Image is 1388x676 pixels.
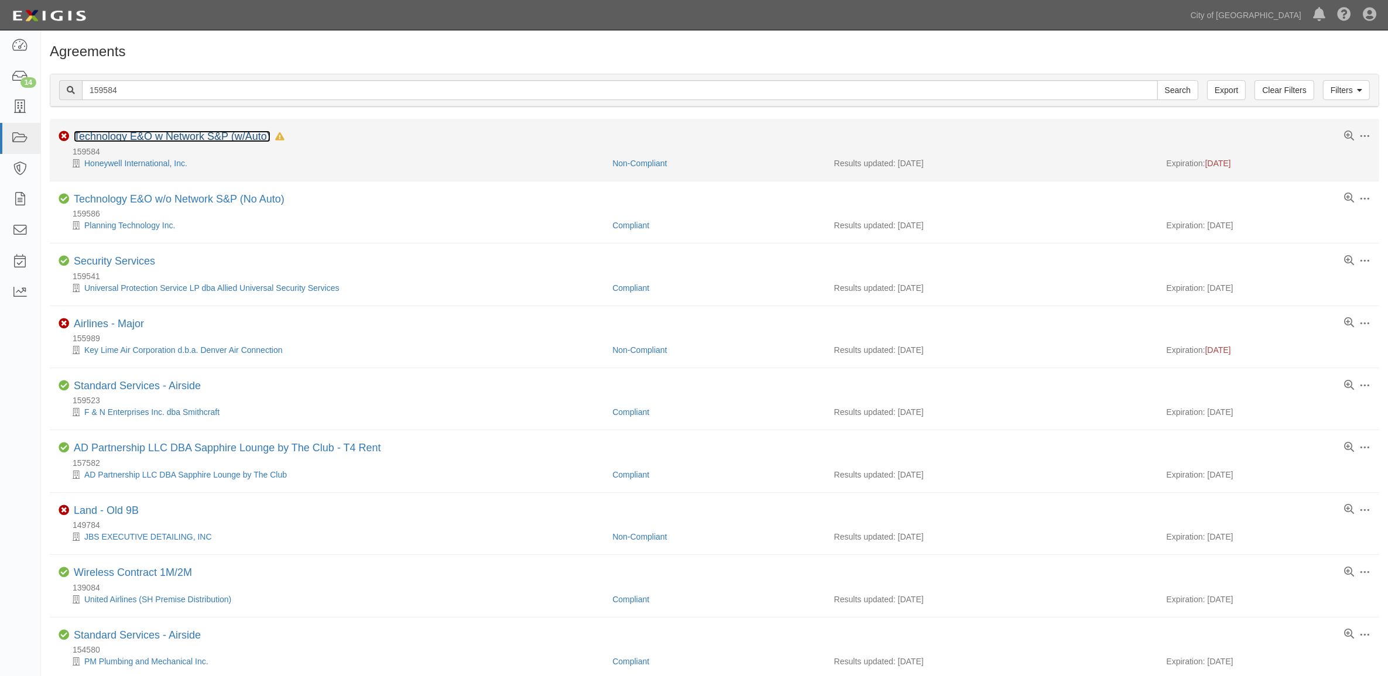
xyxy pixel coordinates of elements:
img: logo-5460c22ac91f19d4615b14bd174203de0afe785f0fc80cf4dbbc73dc1793850b.png [9,5,90,26]
i: Non-Compliant [59,318,69,329]
a: Technology E&O w Network S&P (w/Auto) [74,131,270,142]
div: Technology E&O w/o Network S&P (No Auto) [74,193,285,206]
a: View results summary [1344,567,1354,578]
div: Results updated: [DATE] [834,593,1149,605]
a: Clear Filters [1255,80,1314,100]
span: [DATE] [1205,345,1231,355]
a: Technology E&O w/o Network S&P (No Auto) [74,193,285,205]
a: Compliant [612,657,649,666]
a: Wireless Contract 1M/2M [74,567,192,578]
div: Standard Services - Airside [74,629,201,642]
a: Non-Compliant [612,159,667,168]
div: 155989 [59,332,1379,344]
a: AD Partnership LLC DBA Sapphire Lounge by The Club - T4 Rent [74,442,381,454]
div: Results updated: [DATE] [834,157,1149,169]
div: Expiration: [DATE] [1167,469,1371,481]
i: Help Center - Complianz [1337,8,1351,22]
a: F & N Enterprises Inc. dba Smithcraft [84,407,220,417]
i: Compliant [59,194,69,204]
a: Non-Compliant [612,345,667,355]
div: Results updated: [DATE] [834,282,1149,294]
div: 157582 [59,457,1379,469]
i: Compliant [59,442,69,453]
a: United Airlines (SH Premise Distribution) [84,595,231,604]
i: Compliant [59,380,69,391]
div: Honeywell International, Inc. [59,157,604,169]
div: Technology E&O w Network S&P (w/Auto) [74,131,285,143]
div: Expiration: [1167,344,1371,356]
div: Expiration: [DATE] [1167,406,1371,418]
div: Key Lime Air Corporation d.b.a. Denver Air Connection [59,344,604,356]
a: Airlines - Major [74,318,144,330]
a: City of [GEOGRAPHIC_DATA] [1185,4,1307,27]
a: View results summary [1344,380,1354,391]
a: Non-Compliant [612,532,667,541]
a: Compliant [612,595,649,604]
input: Search [1157,80,1198,100]
div: Expiration: [DATE] [1167,282,1371,294]
div: 14 [20,77,36,88]
div: Planning Technology Inc. [59,219,604,231]
a: Planning Technology Inc. [84,221,175,230]
div: 149784 [59,519,1379,531]
a: PM Plumbing and Mechanical Inc. [84,657,208,666]
a: Standard Services - Airside [74,380,201,392]
i: Compliant [59,567,69,578]
i: Compliant [59,256,69,266]
a: View results summary [1344,629,1354,640]
i: In Default since 06/22/2025 [275,133,285,141]
div: AD Partnership LLC DBA Sapphire Lounge by The Club [59,469,604,481]
div: Results updated: [DATE] [834,469,1149,481]
a: AD Partnership LLC DBA Sapphire Lounge by The Club [84,470,287,479]
a: JBS EXECUTIVE DETAILING, INC [84,532,212,541]
div: Results updated: [DATE] [834,406,1149,418]
div: Results updated: [DATE] [834,219,1149,231]
a: Compliant [612,221,649,230]
a: View results summary [1344,442,1354,453]
a: View results summary [1344,256,1354,266]
a: Land - Old 9B [74,505,139,516]
div: Standard Services - Airside [74,380,201,393]
a: Compliant [612,407,649,417]
div: JBS EXECUTIVE DETAILING, INC [59,531,604,543]
a: Security Services [74,255,155,267]
i: Compliant [59,630,69,640]
a: Honeywell International, Inc. [84,159,187,168]
a: Compliant [612,283,649,293]
div: 159523 [59,394,1379,406]
div: 159541 [59,270,1379,282]
div: Land - Old 9B [74,505,139,517]
div: Expiration: [DATE] [1167,219,1371,231]
input: Search [82,80,1158,100]
span: [DATE] [1205,159,1231,168]
div: Security Services [74,255,155,268]
i: Non-Compliant [59,131,69,142]
a: Standard Services - Airside [74,629,201,641]
a: Key Lime Air Corporation d.b.a. Denver Air Connection [84,345,283,355]
div: Expiration: [DATE] [1167,531,1371,543]
a: Compliant [612,470,649,479]
div: PM Plumbing and Mechanical Inc. [59,656,604,667]
div: Wireless Contract 1M/2M [74,567,192,579]
div: AD Partnership LLC DBA Sapphire Lounge by The Club - T4 Rent [74,442,381,455]
div: Expiration: [DATE] [1167,593,1371,605]
a: View results summary [1344,131,1354,142]
a: View results summary [1344,318,1354,328]
a: View results summary [1344,505,1354,515]
div: Universal Protection Service LP dba Allied Universal Security Services [59,282,604,294]
div: United Airlines (SH Premise Distribution) [59,593,604,605]
div: 159584 [59,146,1379,157]
a: Export [1207,80,1246,100]
a: View results summary [1344,193,1354,204]
div: F & N Enterprises Inc. dba Smithcraft [59,406,604,418]
div: Airlines - Major [74,318,144,331]
div: 154580 [59,644,1379,656]
div: Expiration: [1167,157,1371,169]
div: 139084 [59,582,1379,593]
a: Filters [1323,80,1370,100]
div: Results updated: [DATE] [834,344,1149,356]
div: Results updated: [DATE] [834,531,1149,543]
div: Results updated: [DATE] [834,656,1149,667]
a: Universal Protection Service LP dba Allied Universal Security Services [84,283,340,293]
h1: Agreements [50,44,1379,59]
